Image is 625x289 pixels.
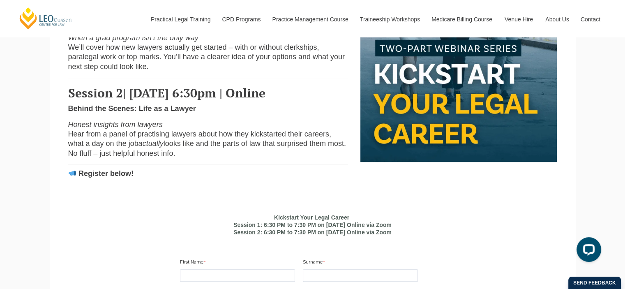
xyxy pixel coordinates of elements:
[68,104,196,113] span: Behind the Scenes: Life as a Lawyer
[68,43,345,71] span: We’ll cover how new lawyers actually get started – with or without clerkships, paralegal work or ...
[68,85,123,101] span: Session 2
[498,2,539,37] a: Venue Hire
[570,234,604,268] iframe: LiveChat chat widget
[574,2,607,37] a: Contact
[123,85,265,101] span: | [DATE] 6:30pm | Online
[233,222,392,228] b: Session 1: 6:30 PM to 7:30 PM on [DATE] Online via Zoom
[69,169,76,177] img: 📣
[425,2,498,37] a: Medicare Billing Course
[274,214,349,221] b: Kickstart Your Legal Career
[68,34,198,42] span: When a grad program isn’t the only way
[180,259,208,267] label: First Name
[138,139,164,148] span: actually
[539,2,574,37] a: About Us
[354,2,425,37] a: Traineeship Workshops
[266,2,354,37] a: Practice Management Course
[78,169,134,178] strong: Register below!
[233,229,392,236] b: Session 2: 6:30 PM to 7:30 PM on [DATE] Online via Zoom
[68,139,346,157] span: looks like and the parts of law that surprised them most. No fluff – just helpful honest info.
[18,7,73,30] a: [PERSON_NAME] Centre for Law
[68,120,163,129] i: Honest insights from lawyers
[303,259,327,267] label: Surname
[216,2,266,37] a: CPD Programs
[68,130,331,148] span: Hear from a panel of practising lawyers about how they kickstarted their careers, what a day on t...
[145,2,216,37] a: Practical Legal Training
[303,269,418,282] input: Surname
[180,269,295,282] input: First Name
